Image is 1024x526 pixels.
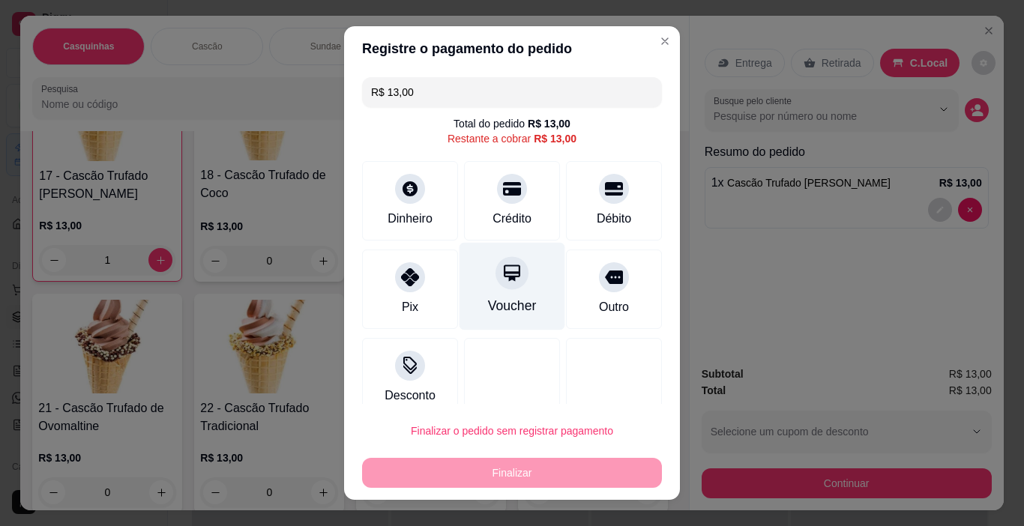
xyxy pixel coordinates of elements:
div: Voucher [488,296,537,315]
input: Ex.: hambúrguer de cordeiro [371,77,653,107]
div: Pix [402,298,418,316]
div: Desconto [385,387,436,405]
div: Crédito [493,210,531,228]
button: Close [653,29,677,53]
div: Dinheiro [388,210,433,228]
div: Outro [599,298,629,316]
div: Total do pedido [454,116,570,131]
button: Finalizar o pedido sem registrar pagamento [362,416,662,446]
div: R$ 13,00 [528,116,570,131]
div: R$ 13,00 [534,131,576,146]
div: Débito [597,210,631,228]
div: Restante a cobrar [448,131,576,146]
header: Registre o pagamento do pedido [344,26,680,71]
